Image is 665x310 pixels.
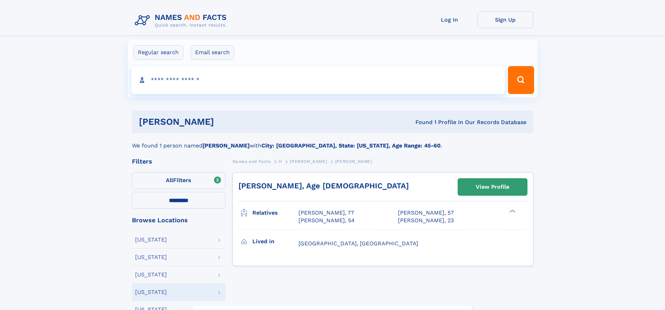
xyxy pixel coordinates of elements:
[132,11,232,30] img: Logo Names and Facts
[478,11,533,28] a: Sign Up
[166,177,173,183] span: All
[132,133,533,150] div: We found 1 person named with .
[508,209,516,214] div: ❯
[252,207,298,219] h3: Relatives
[135,272,167,277] div: [US_STATE]
[135,254,167,260] div: [US_STATE]
[298,209,354,217] a: [PERSON_NAME], 77
[132,217,226,223] div: Browse Locations
[422,11,478,28] a: Log In
[508,66,534,94] button: Search Button
[335,159,372,164] span: [PERSON_NAME]
[261,142,441,149] b: City: [GEOGRAPHIC_DATA], State: [US_STATE], Age Range: 45-60
[139,117,315,126] h1: [PERSON_NAME]
[298,217,355,224] a: [PERSON_NAME], 54
[398,217,454,224] a: [PERSON_NAME], 23
[279,157,282,166] a: H
[279,159,282,164] span: H
[202,142,250,149] b: [PERSON_NAME]
[238,181,409,190] a: [PERSON_NAME], Age [DEMOGRAPHIC_DATA]
[458,179,527,195] a: View Profile
[131,66,505,94] input: search input
[476,179,509,195] div: View Profile
[290,157,327,166] a: [PERSON_NAME]
[132,172,226,189] label: Filters
[135,237,167,243] div: [US_STATE]
[252,236,298,247] h3: Lived in
[133,45,183,60] label: Regular search
[135,289,167,295] div: [US_STATE]
[298,240,418,247] span: [GEOGRAPHIC_DATA], [GEOGRAPHIC_DATA]
[315,118,526,126] div: Found 1 Profile In Our Records Database
[132,158,226,165] div: Filters
[398,209,454,217] a: [PERSON_NAME], 57
[232,157,271,166] a: Names and Facts
[191,45,234,60] label: Email search
[290,159,327,164] span: [PERSON_NAME]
